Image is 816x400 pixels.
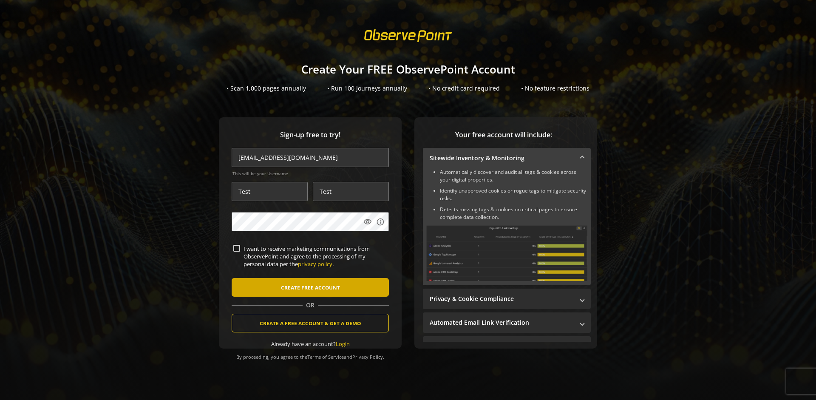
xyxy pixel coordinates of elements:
button: CREATE FREE ACCOUNT [232,278,389,297]
mat-expansion-panel-header: Performance Monitoring with Web Vitals [423,336,591,357]
a: Terms of Service [307,354,344,360]
input: Last Name * [313,182,389,201]
span: Sign-up free to try! [232,130,389,140]
span: CREATE FREE ACCOUNT [281,280,340,295]
mat-expansion-panel-header: Automated Email Link Verification [423,312,591,333]
a: privacy policy [298,260,332,268]
span: OR [303,301,318,309]
div: • No feature restrictions [521,84,589,93]
img: Sitewide Inventory & Monitoring [426,225,587,281]
div: • Run 100 Journeys annually [327,84,407,93]
mat-expansion-panel-header: Privacy & Cookie Compliance [423,289,591,309]
span: This will be your Username [232,170,389,176]
mat-expansion-panel-header: Sitewide Inventory & Monitoring [423,148,591,168]
li: Automatically discover and audit all tags & cookies across your digital properties. [440,168,587,184]
div: By proceeding, you agree to the and . [232,348,389,360]
mat-panel-title: Privacy & Cookie Compliance [430,295,574,303]
mat-panel-title: Sitewide Inventory & Monitoring [430,154,574,162]
input: First Name * [232,182,308,201]
label: I want to receive marketing communications from ObservePoint and agree to the processing of my pe... [240,245,387,268]
mat-icon: visibility [363,218,372,226]
div: Sitewide Inventory & Monitoring [423,168,591,285]
span: Your free account will include: [423,130,584,140]
div: • Scan 1,000 pages annually [227,84,306,93]
li: Detects missing tags & cookies on critical pages to ensure complete data collection. [440,206,587,221]
input: Email Address (name@work-email.com) * [232,148,389,167]
a: Privacy Policy [352,354,383,360]
span: CREATE A FREE ACCOUNT & GET A DEMO [260,315,361,331]
mat-icon: info [376,218,385,226]
li: Identify unapproved cookies or rogue tags to mitigate security risks. [440,187,587,202]
div: Already have an account? [232,340,389,348]
a: Login [336,340,350,348]
mat-panel-title: Automated Email Link Verification [430,318,574,327]
div: • No credit card required [428,84,500,93]
button: CREATE A FREE ACCOUNT & GET A DEMO [232,314,389,332]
